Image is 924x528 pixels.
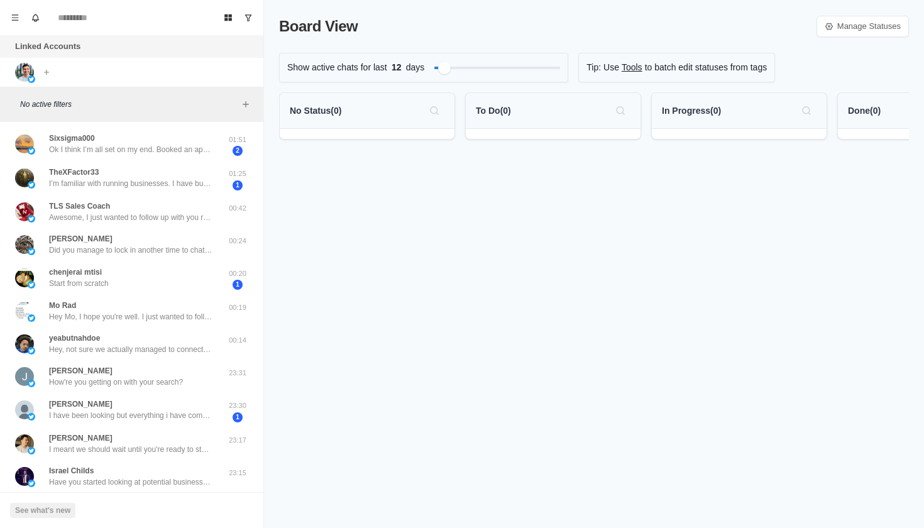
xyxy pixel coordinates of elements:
img: picture [28,413,35,421]
img: picture [28,480,35,487]
p: chenjerai mtisi [49,267,102,278]
a: Manage Statuses [817,16,909,37]
span: 1 [233,280,243,290]
p: Linked Accounts [15,40,80,53]
p: to batch edit statuses from tags [645,61,767,74]
p: 00:42 [222,203,253,214]
p: Sixsigma000 [49,133,95,144]
p: Hey, not sure we actually managed to connect with you on a call, would you like to book something... [49,344,212,355]
p: Ok I think I’m all set on my end. Booked an appointment for [DATE] at 10am eastern time [49,144,212,155]
img: picture [15,135,34,153]
div: Filter by activity days [438,62,451,74]
p: No Status ( 0 ) [290,104,341,118]
p: Show active chats for last [287,61,387,74]
p: Mo Rad [49,300,76,311]
p: 00:14 [222,335,253,346]
p: 23:15 [222,468,253,478]
p: 00:19 [222,302,253,313]
img: picture [28,215,35,223]
img: picture [15,168,34,187]
p: days [406,61,425,74]
button: Search [796,101,817,121]
img: picture [15,334,34,353]
p: Tip: Use [586,61,619,74]
button: Board View [218,8,238,28]
p: Awesome, I just wanted to follow up with you regarding the call with Yous. How was the call? Was ... [49,212,212,223]
span: 1 [233,180,243,190]
p: 01:51 [222,135,253,145]
img: picture [28,314,35,322]
button: Menu [5,8,25,28]
span: 12 [387,61,406,74]
p: 00:20 [222,268,253,279]
img: picture [15,63,34,82]
span: 2 [233,146,243,156]
p: yeabutnahdoe [49,333,100,344]
button: Add filters [238,97,253,112]
p: No active filters [20,99,238,110]
p: [PERSON_NAME] [49,233,113,245]
p: 23:31 [222,368,253,378]
p: [PERSON_NAME] [49,399,113,410]
img: picture [15,434,34,453]
p: Hey Mo, I hope you're well. I just wanted to follow up with you regarding the call with Yous. How... [49,311,212,322]
img: picture [28,447,35,454]
img: picture [15,400,34,419]
p: How're you getting on with your search? [49,377,183,388]
p: Done ( 0 ) [848,104,881,118]
img: picture [28,147,35,155]
p: I’m familiar with running businesses. I have built several over the past 10+ years but from a bus... [49,178,212,189]
p: Did you manage to lock in another time to chat with Yous? [49,245,212,256]
p: Israel Childs [49,465,94,476]
img: picture [28,75,35,83]
button: Search [424,101,444,121]
button: See what's new [10,503,75,518]
p: To Do ( 0 ) [476,104,511,118]
img: picture [28,181,35,189]
button: Notifications [25,8,45,28]
p: TLS Sales Coach [49,201,110,212]
p: 23:17 [222,435,253,446]
p: I have been looking but everything i have come across is very expensive so far [49,410,212,421]
p: In Progress ( 0 ) [662,104,721,118]
img: picture [15,202,34,221]
img: picture [15,268,34,287]
img: picture [15,302,34,321]
p: 01:25 [222,168,253,179]
p: 23:30 [222,400,253,411]
p: [PERSON_NAME] [49,432,113,444]
button: Add account [39,65,54,80]
a: Tools [622,61,642,74]
p: TheXFactor33 [49,167,99,178]
p: Have you started looking at potential businesses to acquire? [49,476,212,488]
button: Show unread conversations [238,8,258,28]
p: Start from scratch [49,278,109,289]
p: Board View [279,15,358,38]
img: picture [28,347,35,355]
span: 1 [233,412,243,422]
img: picture [28,281,35,289]
p: [PERSON_NAME] [49,365,113,377]
img: picture [15,367,34,386]
button: Search [610,101,630,121]
img: picture [28,248,35,255]
p: I meant we should wait until you're ready to start looking for potential businesses. [49,444,212,455]
img: picture [15,235,34,254]
img: picture [28,380,35,387]
img: picture [15,467,34,486]
p: 00:24 [222,236,253,246]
